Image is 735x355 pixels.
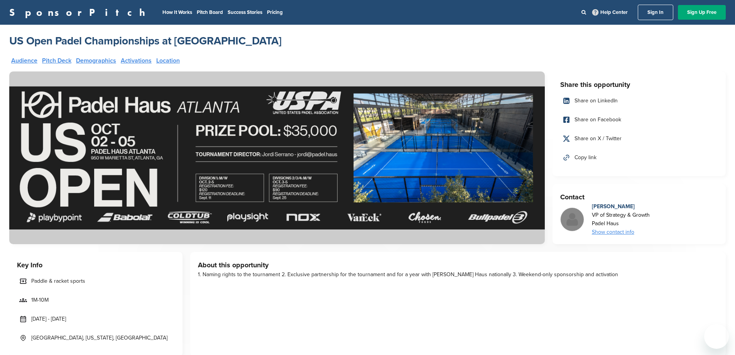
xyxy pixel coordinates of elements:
[31,334,167,342] span: [GEOGRAPHIC_DATA], [US_STATE], [GEOGRAPHIC_DATA]
[267,9,283,15] a: Pricing
[592,202,650,211] div: [PERSON_NAME]
[197,9,223,15] a: Pitch Board
[591,8,629,17] a: Help Center
[592,211,650,219] div: VP of Strategy & Growth
[560,192,718,202] h3: Contact
[560,112,718,128] a: Share on Facebook
[31,277,85,285] span: Paddle & racket sports
[156,58,180,64] a: Location
[121,58,152,64] a: Activations
[9,7,150,17] a: SponsorPitch
[9,34,282,48] a: US Open Padel Championships at [GEOGRAPHIC_DATA]
[11,58,37,64] a: Audience
[560,149,718,166] a: Copy link
[31,296,49,304] span: 1M-10M
[704,324,729,349] iframe: Button to launch messaging window
[560,93,718,109] a: Share on LinkedIn
[574,116,621,124] span: Share on Facebook
[638,5,673,20] a: Sign In
[42,58,71,64] a: Pitch Deck
[560,79,718,90] h3: Share this opportunity
[162,9,192,15] a: How It Works
[198,270,718,279] div: 1. Naming rights to the tournament 2. Exclusive partnership for the tournament and for a year wit...
[228,9,262,15] a: Success Stories
[76,58,116,64] a: Demographics
[561,208,584,231] img: Missing
[592,219,650,228] div: Padel Haus
[592,228,650,236] div: Show contact info
[31,315,66,323] span: [DATE] - [DATE]
[9,71,545,244] img: Sponsorpitch &
[678,5,726,20] a: Sign Up Free
[17,260,175,270] h3: Key Info
[198,260,718,270] h3: About this opportunity
[574,153,596,162] span: Copy link
[574,134,622,143] span: Share on X / Twitter
[560,131,718,147] a: Share on X / Twitter
[574,97,618,105] span: Share on LinkedIn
